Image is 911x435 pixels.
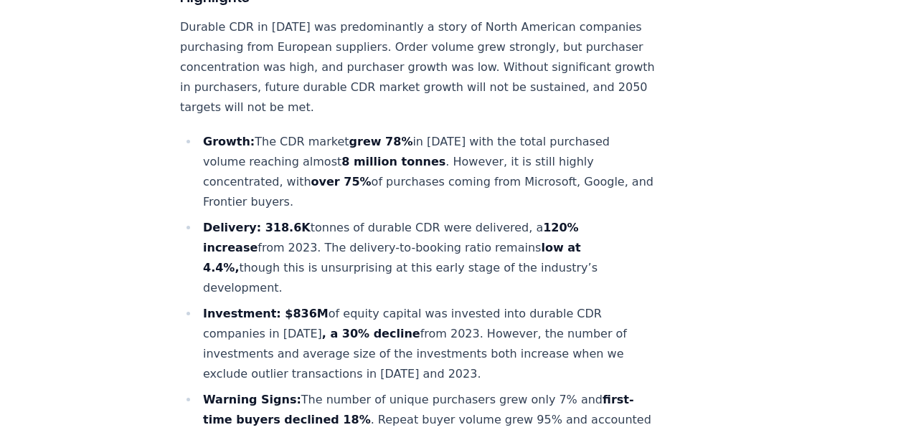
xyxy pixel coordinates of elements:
[203,135,255,148] strong: Growth:
[180,17,655,118] p: Durable CDR in [DATE] was predominantly a story of North American companies purchasing from Europ...
[341,155,445,168] strong: 8 million tonnes
[199,218,655,298] li: tonnes of durable CDR were delivered, a from 2023​. The delivery-to-booking ratio remains though ...
[199,304,655,384] li: of equity capital was invested into durable CDR companies in [DATE] from 2023​. However, the numb...
[203,393,301,406] strong: Warning Signs:
[199,132,655,212] li: The CDR market in [DATE] with the total purchased volume reaching almost . However, it is still h...
[322,327,420,340] strong: , a 30% decline
[349,135,413,148] strong: grew 78%
[203,307,329,320] strong: Investment: $836M
[311,175,372,188] strong: over 75%
[203,221,311,234] strong: Delivery: 318.6K
[203,241,581,274] strong: low at 4.4%,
